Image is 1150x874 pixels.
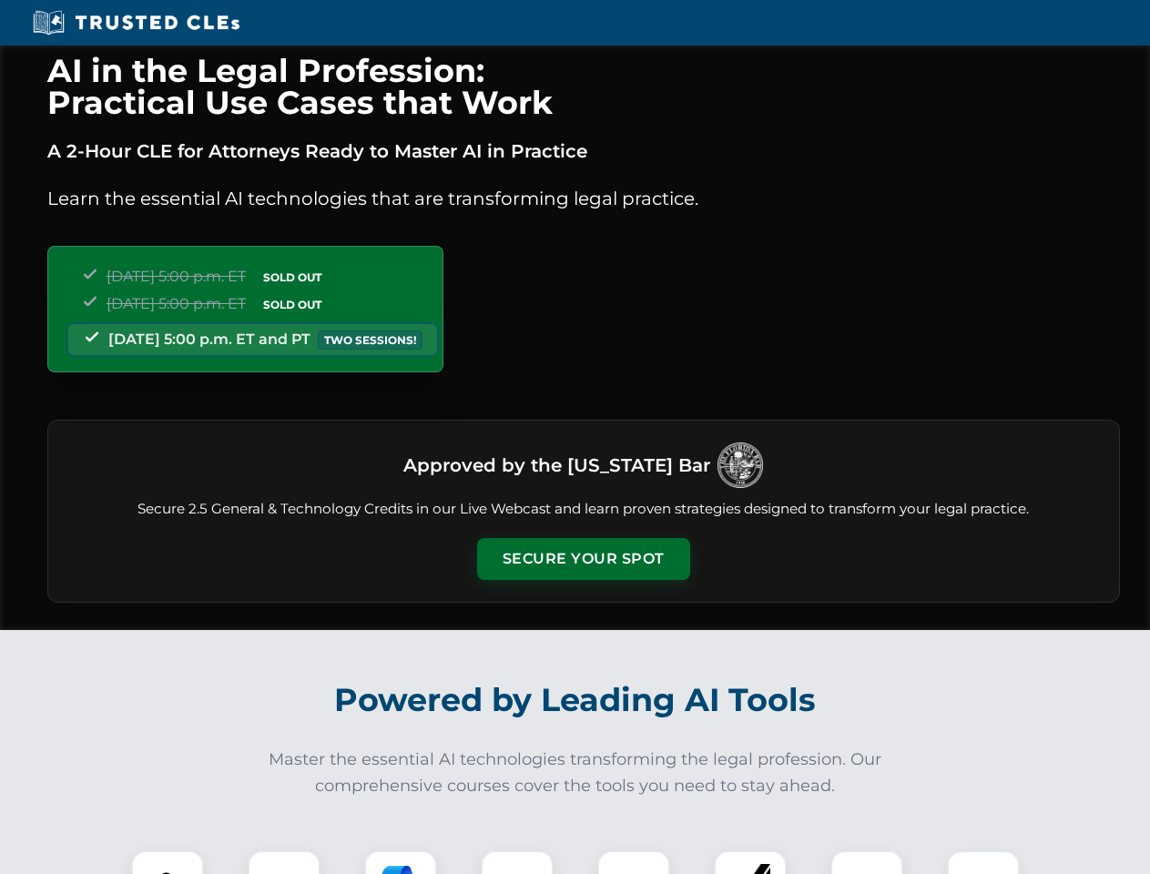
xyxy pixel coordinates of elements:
h3: Approved by the [US_STATE] Bar [403,449,710,482]
h2: Powered by Leading AI Tools [71,668,1080,732]
span: [DATE] 5:00 p.m. ET [107,268,246,285]
img: Trusted CLEs [27,9,245,36]
p: Learn the essential AI technologies that are transforming legal practice. [47,184,1120,213]
p: A 2-Hour CLE for Attorneys Ready to Master AI in Practice [47,137,1120,166]
span: SOLD OUT [257,268,328,287]
p: Master the essential AI technologies transforming the legal profession. Our comprehensive courses... [257,747,894,799]
p: Secure 2.5 General & Technology Credits in our Live Webcast and learn proven strategies designed ... [70,499,1097,520]
span: [DATE] 5:00 p.m. ET [107,295,246,312]
img: Logo [717,442,763,488]
span: SOLD OUT [257,295,328,314]
h1: AI in the Legal Profession: Practical Use Cases that Work [47,55,1120,118]
button: Secure Your Spot [477,538,690,580]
